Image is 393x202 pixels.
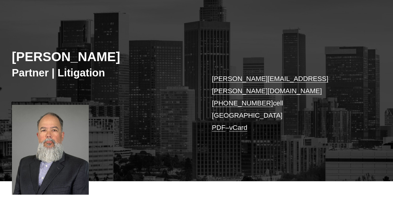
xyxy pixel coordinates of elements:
a: [PHONE_NUMBER] [212,99,273,107]
h3: Partner | Litigation [12,66,196,79]
a: vCard [229,124,247,131]
a: PDF [212,124,225,131]
p: cell [GEOGRAPHIC_DATA] – [212,73,366,134]
h2: [PERSON_NAME] [12,49,196,64]
a: [PERSON_NAME][EMAIL_ADDRESS][PERSON_NAME][DOMAIN_NAME] [212,75,328,95]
